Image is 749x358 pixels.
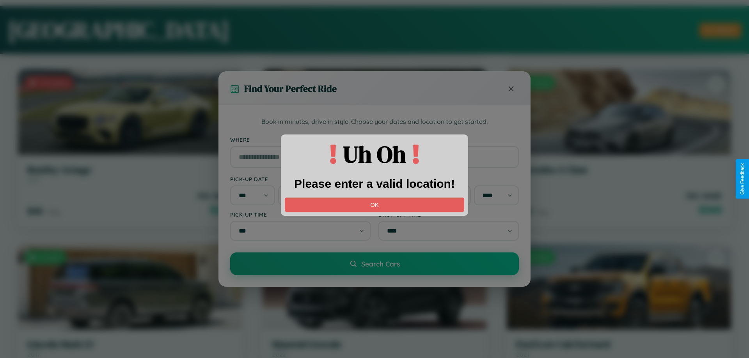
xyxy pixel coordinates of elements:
h3: Find Your Perfect Ride [244,82,337,95]
label: Drop-off Time [378,211,519,218]
label: Drop-off Date [378,176,519,182]
label: Pick-up Date [230,176,371,182]
label: Where [230,136,519,143]
span: Search Cars [361,259,400,268]
p: Book in minutes, drive in style. Choose your dates and location to get started. [230,117,519,127]
label: Pick-up Time [230,211,371,218]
